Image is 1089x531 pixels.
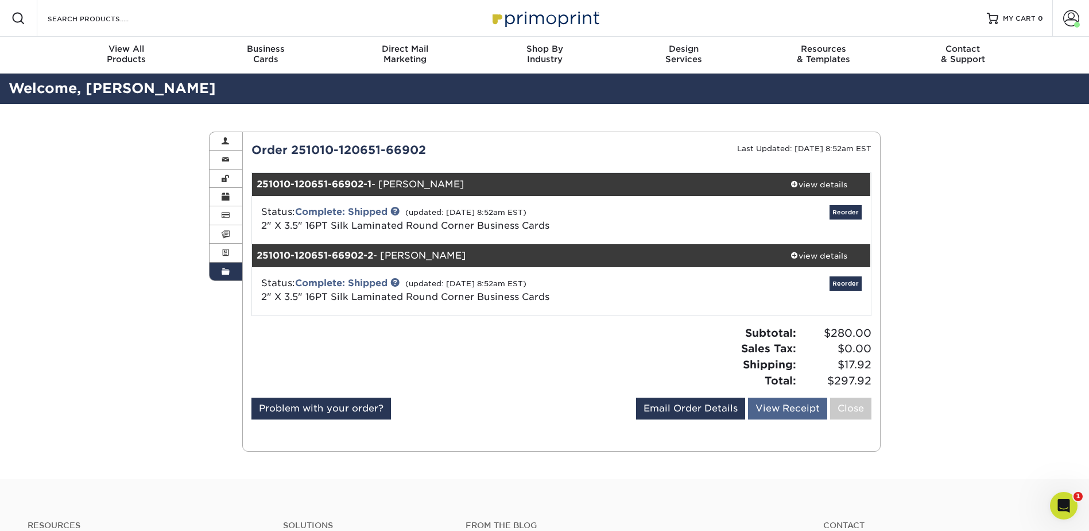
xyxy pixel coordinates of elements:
[748,398,827,420] a: View Receipt
[614,37,754,74] a: DesignServices
[754,37,893,74] a: Resources& Templates
[830,205,862,220] a: Reorder
[737,144,871,153] small: Last Updated: [DATE] 8:52am EST
[614,44,754,54] span: Design
[768,173,871,196] a: view details
[741,342,796,355] strong: Sales Tax:
[335,44,475,64] div: Marketing
[743,358,796,371] strong: Shipping:
[196,37,335,74] a: BusinessCards
[800,373,871,389] span: $297.92
[768,179,871,190] div: view details
[466,521,792,530] h4: From the Blog
[57,44,196,54] span: View All
[893,37,1033,74] a: Contact& Support
[800,341,871,357] span: $0.00
[1038,14,1043,22] span: 0
[46,11,158,25] input: SEARCH PRODUCTS.....
[335,44,475,54] span: Direct Mail
[475,44,614,64] div: Industry
[257,250,373,261] strong: 251010-120651-66902-2
[1050,492,1078,520] iframe: Intercom live chat
[1003,14,1036,24] span: MY CART
[765,374,796,387] strong: Total:
[1074,492,1083,501] span: 1
[257,179,371,190] strong: 251010-120651-66902-1
[405,208,526,217] small: (updated: [DATE] 8:52am EST)
[253,205,664,233] div: Status:
[768,244,871,267] a: view details
[475,37,614,74] a: Shop ByIndustry
[251,398,391,420] a: Problem with your order?
[295,206,387,217] a: Complete: Shipped
[768,250,871,261] div: view details
[893,44,1033,54] span: Contact
[295,278,387,288] a: Complete: Shipped
[261,291,549,302] a: 2" X 3.5" 16PT Silk Laminated Round Corner Business Cards
[800,357,871,373] span: $17.92
[800,325,871,341] span: $280.00
[475,44,614,54] span: Shop By
[196,44,335,64] div: Cards
[252,244,768,267] div: - [PERSON_NAME]
[636,398,745,420] a: Email Order Details
[283,521,448,530] h4: Solutions
[614,44,754,64] div: Services
[830,398,871,420] a: Close
[487,6,602,30] img: Primoprint
[57,44,196,64] div: Products
[253,276,664,304] div: Status:
[28,521,266,530] h4: Resources
[405,279,526,288] small: (updated: [DATE] 8:52am EST)
[754,44,893,54] span: Resources
[261,220,549,231] a: 2" X 3.5" 16PT Silk Laminated Round Corner Business Cards
[823,521,1061,530] a: Contact
[893,44,1033,64] div: & Support
[830,276,862,291] a: Reorder
[196,44,335,54] span: Business
[243,141,561,159] div: Order 251010-120651-66902
[252,173,768,196] div: - [PERSON_NAME]
[745,326,796,339] strong: Subtotal:
[57,37,196,74] a: View AllProducts
[335,37,475,74] a: Direct MailMarketing
[754,44,893,64] div: & Templates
